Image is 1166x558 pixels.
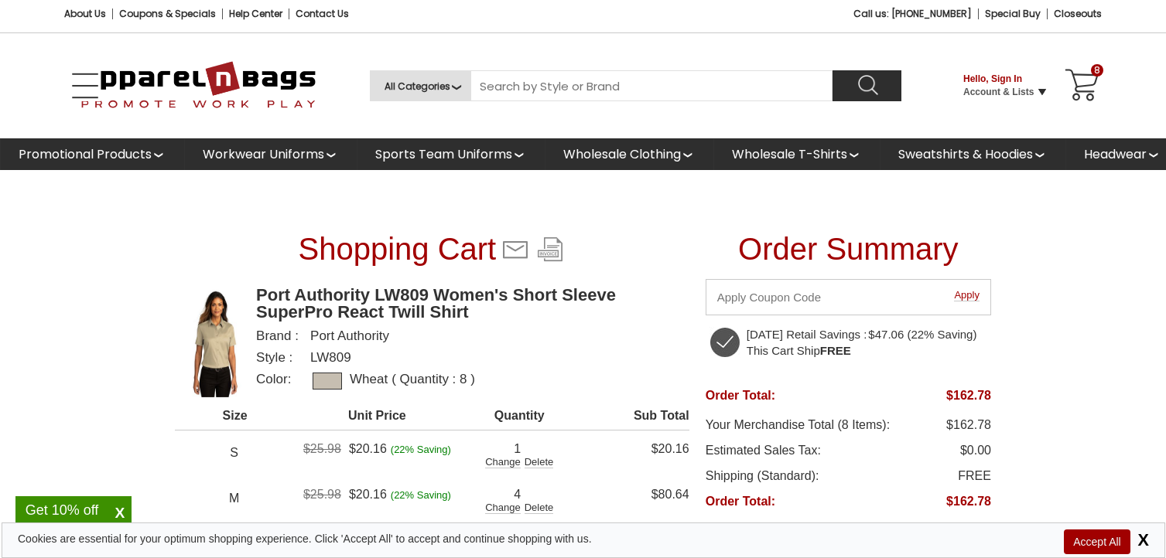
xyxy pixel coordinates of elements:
button: Search [833,70,901,101]
span: (22% Saving) [391,490,451,501]
span: $162.78 [946,389,991,403]
span: Apply Coupon Code [954,290,980,301]
th: Unit Price [295,409,460,430]
th: Sub Total [580,409,689,430]
span: 8 [1091,64,1104,77]
a: Shopping Cart [1061,67,1098,104]
input: Search By Style or Brand [470,70,833,101]
span: Accept All [1064,529,1130,554]
span: Wheat [350,373,475,390]
span: Color: [256,373,310,390]
span: Estimated Sales Tax: [706,444,821,458]
li: This Cart Ship [747,345,977,357]
div: Style is LW809 [256,351,689,365]
a: Port Authority [310,328,389,343]
span: Order Total: [706,495,775,509]
a: Contact Us [296,7,349,20]
li: shop wholesale sweatshirts hoodies [880,138,1065,170]
a: ApparelnBags [68,47,316,124]
span: $20.16 [349,442,387,455]
div: Change Quantity [485,457,521,468]
li: shop wholesale clothing [545,138,713,170]
li: Shipping (Standard) FREE [706,469,991,483]
li: Hello, Sign In [963,73,1034,86]
a: Prodcut Name is Port Authority LW809 Women's Short Sleeve SuperPro React Twill Shirt [256,287,689,322]
a: Wholesale Clothing [545,138,749,170]
span: X [108,504,132,522]
li: Merchandise Total is $162.78 [706,418,991,432]
b: FREE [820,344,851,357]
h1: Shopping Cart [298,226,496,279]
td: Sub Total is $80.64 [580,476,689,522]
td: Sub Total is $20.16 [580,430,689,477]
a: Sweatshirts & Hoodies [880,138,1101,170]
a: Sports Team Uniforms [357,138,580,170]
div: Color is Wheat and Quantity is 8 [256,373,689,390]
li: shop custom workwear uniforms [184,138,357,170]
a: Coupons and Specials [119,7,216,20]
th: Quantity [460,409,580,430]
span: (22% Saving) [391,444,451,455]
span: Order Total: [706,389,775,403]
span: $20.16 [349,488,387,501]
li: shop wholesale t-shirts [713,138,880,170]
a: Closeouts [1054,7,1102,20]
a: About Us [64,7,106,20]
div: Delete Quantity [525,502,554,514]
a: Special Buy [985,7,1041,20]
li: Order total is $162.78 [706,495,991,509]
div: Quantity is 1 [485,442,549,455]
div: M [175,488,295,509]
li: [DATE] Retail Savings : [747,328,977,341]
div: Generate Invoice [535,234,566,270]
span: $25.98 [303,442,345,455]
div: Share Shopping Cart With Team [500,234,531,270]
span: Call Us [853,7,972,20]
img: Port Authority LW809 Womens Short Sleeve SuperPro React Twill Shirt [175,287,252,397]
div: Brand is Port Authority [256,329,689,343]
div: Order Summary [738,226,959,279]
li: Estimated sales tax is$0.00 [706,444,991,458]
td: Orignal Price is $25.98 and discounted price is $20.16 total saving is 22% saving [295,476,460,509]
li: shop sports team uniforms [357,138,545,170]
span: Style : [256,351,310,365]
img: Invoice Alt [535,234,566,265]
span: Brand : [256,329,310,343]
div: Enter Coupon Code [706,279,991,315]
a: Open Left Menu [70,70,101,101]
td: Orignal Price is $25.98 and discounted price is $20.16 total saving is 22% saving [295,430,460,463]
img: Send Email [500,234,531,265]
td: Orignal Price is $25.98 and discounted price is $20.16 total saving is 22% saving [295,522,460,554]
td: Size + S [175,430,295,477]
img: ApparelnBags.com Official Website [80,47,316,126]
span: X [1134,530,1149,549]
div: S [175,442,295,463]
div: $47.06 (22% Saving) [868,328,976,341]
th: Size [175,409,295,430]
span: Shipping (Standard): [706,469,819,483]
li: Order Total is $162.78 [706,389,991,403]
div: ( Quantity : 8 ) [388,373,475,390]
a: LW809 [310,350,351,365]
a: Help Center [229,7,282,20]
li: Account & Lists [963,86,1034,99]
div: Cookies are essential for your optimum shopping experience. Click 'Accept All' to accept and cont... [18,531,592,546]
a: Port Authority LW809 Women's Short Sleeve SuperPro React Twill Shirt [175,287,248,397]
span: Your Merchandise Total (8 Items): [706,418,890,432]
div: Delete Quantity [525,457,554,468]
div: Change Quantity [485,502,521,514]
div: Quantity is 4 [485,488,549,501]
span: $25.98 [303,488,345,501]
span: $162.78 [946,418,991,432]
div: Get 10% off [15,504,108,516]
a: Wholesale T-Shirts [713,138,915,170]
a: Workwear Uniforms [184,138,392,170]
select: All Categories [370,70,470,101]
td: Size + M [175,476,295,522]
img: search icon [857,73,880,97]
